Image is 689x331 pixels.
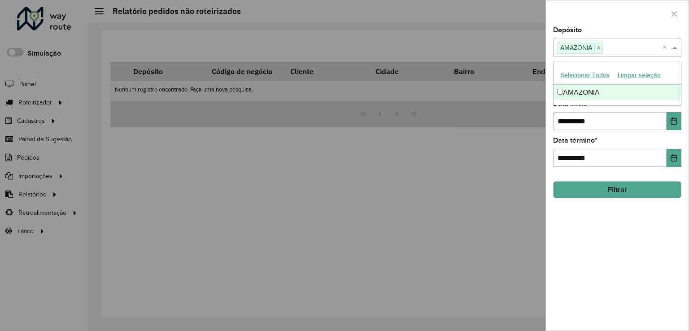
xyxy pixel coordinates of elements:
[553,135,597,146] label: Data término
[663,42,670,53] span: Clear all
[553,25,582,35] label: Depósito
[554,85,681,100] div: AMAZONIA
[667,149,681,167] button: Choose Date
[558,42,594,53] span: AMAZONIA
[553,181,681,198] button: Filtrar
[667,112,681,130] button: Choose Date
[594,43,602,53] span: ×
[553,61,681,105] ng-dropdown-panel: Options list
[614,68,665,82] button: Limpar seleção
[557,68,614,82] button: Selecionar Todos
